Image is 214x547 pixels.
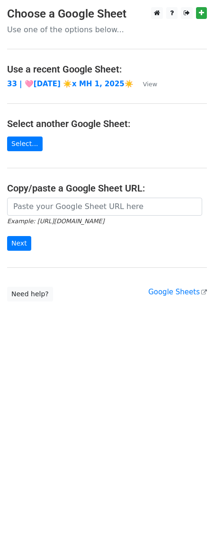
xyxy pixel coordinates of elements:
[143,81,157,88] small: View
[134,80,157,88] a: View
[7,80,134,88] a: 33 | 🩷[DATE] ☀️x MH 1, 2025☀️
[7,218,104,225] small: Example: [URL][DOMAIN_NAME]
[7,182,207,194] h4: Copy/paste a Google Sheet URL:
[7,64,207,75] h4: Use a recent Google Sheet:
[7,137,43,151] a: Select...
[7,7,207,21] h3: Choose a Google Sheet
[7,287,53,301] a: Need help?
[148,288,207,296] a: Google Sheets
[7,25,207,35] p: Use one of the options below...
[7,198,202,216] input: Paste your Google Sheet URL here
[7,236,31,251] input: Next
[7,118,207,129] h4: Select another Google Sheet:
